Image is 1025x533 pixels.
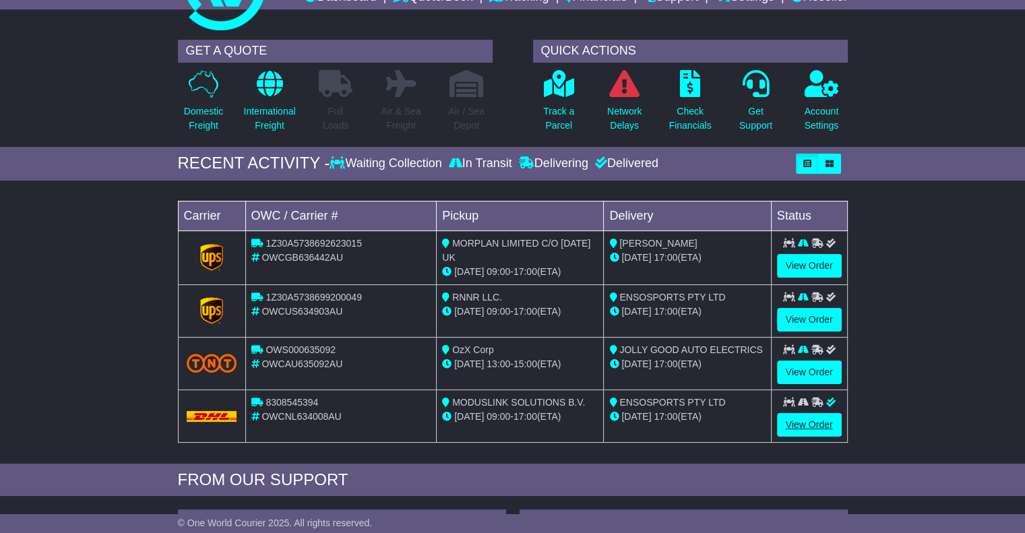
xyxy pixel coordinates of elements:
[442,305,598,319] div: - (ETA)
[542,69,575,140] a: Track aParcel
[178,154,330,173] div: RECENT ACTIVITY -
[621,252,651,263] span: [DATE]
[771,201,847,230] td: Status
[777,254,842,278] a: View Order
[739,104,772,133] p: Get Support
[442,410,598,424] div: - (ETA)
[442,265,598,279] div: - (ETA)
[487,266,510,277] span: 09:00
[266,292,361,303] span: 1Z30A5738699200049
[454,306,484,317] span: [DATE]
[266,238,361,249] span: 1Z30A5738692623015
[452,292,502,303] span: RNNR LLC.
[777,308,842,332] a: View Order
[266,397,318,408] span: 8308545394
[187,411,237,422] img: DHL.png
[777,413,842,437] a: View Order
[187,354,237,372] img: TNT_Domestic.png
[261,306,342,317] span: OWCUS634903AU
[619,292,725,303] span: ENSOSPORTS PTY LTD
[319,104,352,133] p: Full Loads
[200,297,223,324] img: GetCarrierServiceLogo
[437,201,604,230] td: Pickup
[452,344,493,355] span: OzX Corp
[609,305,765,319] div: (ETA)
[514,306,537,317] span: 17:00
[621,306,651,317] span: [DATE]
[514,266,537,277] span: 17:00
[621,411,651,422] span: [DATE]
[454,358,484,369] span: [DATE]
[243,104,295,133] p: International Freight
[261,411,341,422] span: OWCNL634008AU
[381,104,421,133] p: Air & Sea Freight
[200,244,223,271] img: GetCarrierServiceLogo
[442,238,590,263] span: MORPLAN LIMITED C/O [DATE] UK
[619,344,762,355] span: JOLLY GOOD AUTO ELECTRICS
[592,156,658,171] div: Delivered
[448,104,485,133] p: Air / Sea Depot
[178,40,493,63] div: GET A QUOTE
[514,411,537,422] span: 17:00
[261,358,342,369] span: OWCAU635092AU
[487,358,510,369] span: 13:00
[514,358,537,369] span: 15:00
[533,40,848,63] div: QUICK ACTIONS
[654,358,677,369] span: 17:00
[452,397,585,408] span: MODUSLINK SOLUTIONS B.V.
[654,252,677,263] span: 17:00
[445,156,516,171] div: In Transit
[245,201,437,230] td: OWC / Carrier #
[487,411,510,422] span: 09:00
[654,306,677,317] span: 17:00
[183,69,224,140] a: DomesticFreight
[330,156,445,171] div: Waiting Collection
[609,410,765,424] div: (ETA)
[621,358,651,369] span: [DATE]
[178,518,373,528] span: © One World Courier 2025. All rights reserved.
[261,252,343,263] span: OWCGB636442AU
[487,306,510,317] span: 09:00
[454,411,484,422] span: [DATE]
[604,201,771,230] td: Delivery
[669,69,712,140] a: CheckFinancials
[178,201,245,230] td: Carrier
[607,69,642,140] a: NetworkDelays
[543,104,574,133] p: Track a Parcel
[619,238,697,249] span: [PERSON_NAME]
[669,104,712,133] p: Check Financials
[178,470,848,490] div: FROM OUR SUPPORT
[442,357,598,371] div: - (ETA)
[619,397,725,408] span: ENSOSPORTS PTY LTD
[805,104,839,133] p: Account Settings
[516,156,592,171] div: Delivering
[609,357,765,371] div: (ETA)
[243,69,296,140] a: InternationalFreight
[454,266,484,277] span: [DATE]
[739,69,773,140] a: GetSupport
[804,69,840,140] a: AccountSettings
[607,104,642,133] p: Network Delays
[266,344,336,355] span: OWS000635092
[609,251,765,265] div: (ETA)
[654,411,677,422] span: 17:00
[184,104,223,133] p: Domestic Freight
[777,360,842,384] a: View Order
